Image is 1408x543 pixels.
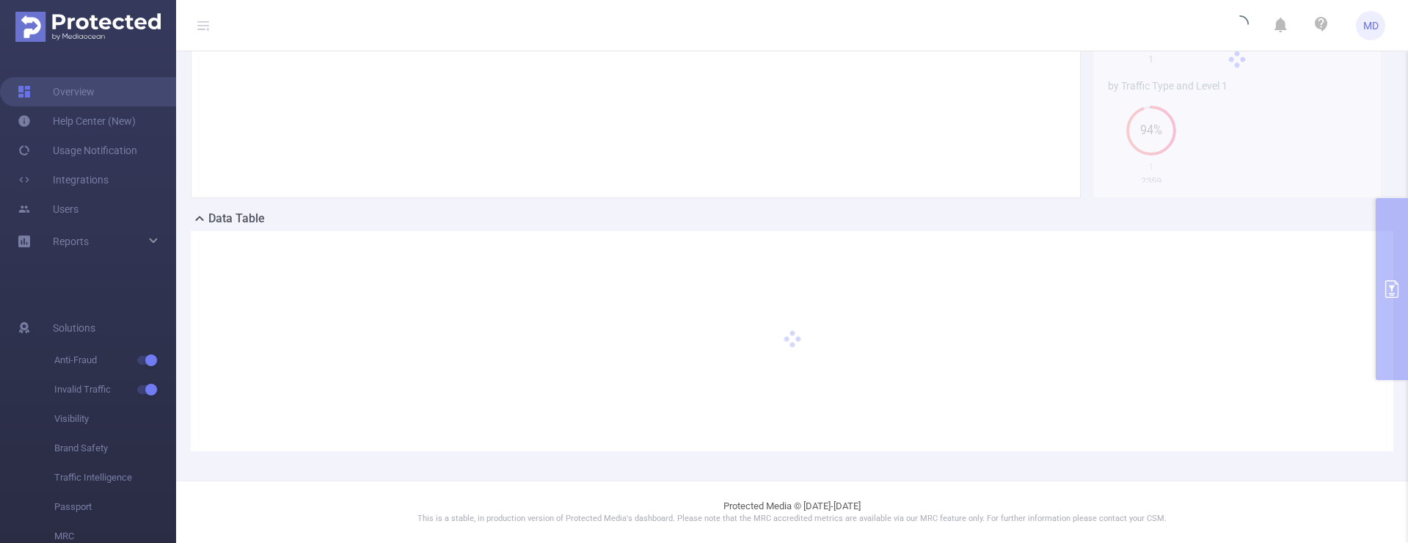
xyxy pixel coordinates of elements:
span: Solutions [53,313,95,343]
span: Reports [53,236,89,247]
img: Protected Media [15,12,161,42]
i: icon: loading [1231,15,1249,36]
footer: Protected Media © [DATE]-[DATE] [176,481,1408,543]
span: Anti-Fraud [54,346,176,375]
a: Reports [53,227,89,256]
span: Traffic Intelligence [54,463,176,492]
a: Overview [18,77,95,106]
span: Visibility [54,404,176,434]
a: Help Center (New) [18,106,136,136]
span: Passport [54,492,176,522]
span: Brand Safety [54,434,176,463]
a: Integrations [18,165,109,194]
p: This is a stable, in production version of Protected Media's dashboard. Please note that the MRC ... [213,513,1371,525]
h2: Data Table [208,210,265,227]
span: Invalid Traffic [54,375,176,404]
a: Users [18,194,79,224]
a: Usage Notification [18,136,137,165]
span: MD [1363,11,1379,40]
